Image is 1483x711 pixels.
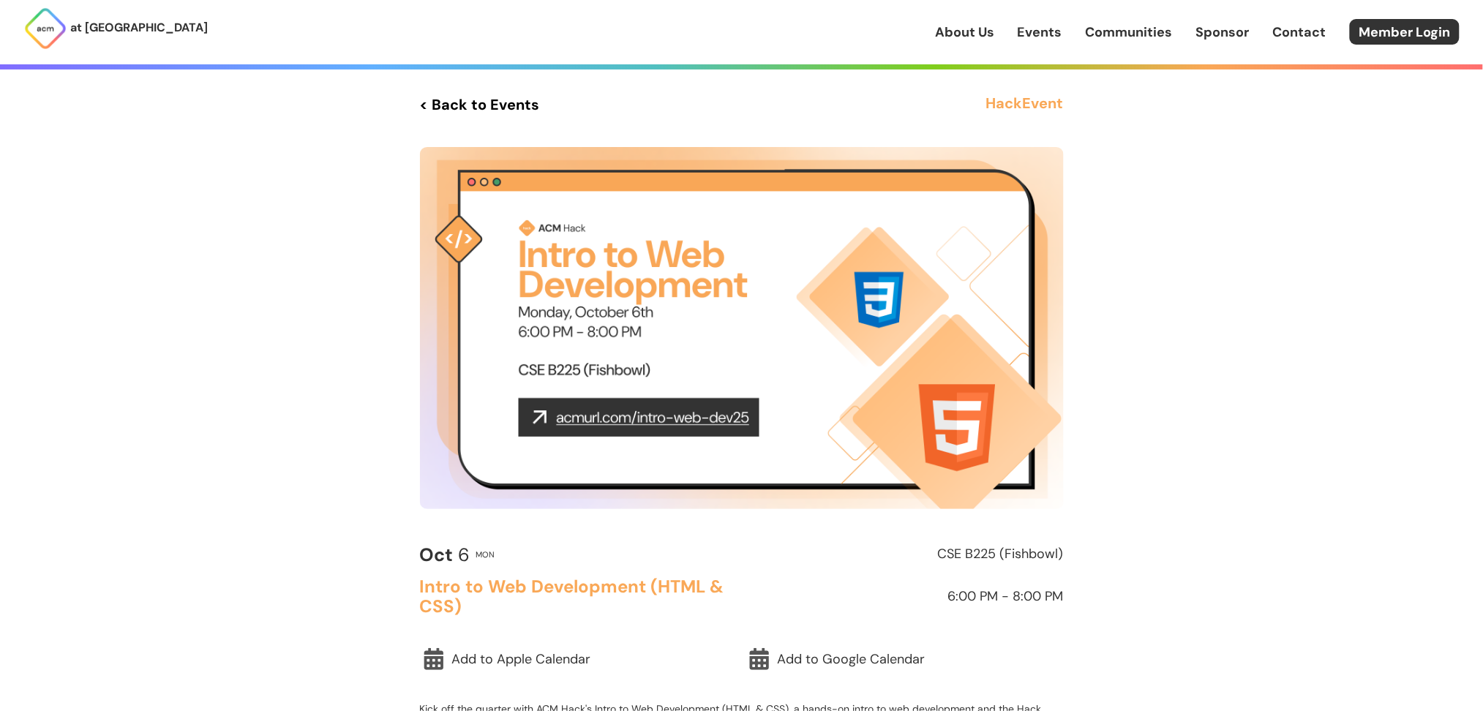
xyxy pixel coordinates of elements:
[748,590,1064,604] h2: 6:00 PM - 8:00 PM
[748,547,1064,562] h2: CSE B225 (Fishbowl)
[420,545,470,565] h2: 6
[420,642,738,676] a: Add to Apple Calendar
[420,577,735,616] h2: Intro to Web Development (HTML & CSS)
[1273,23,1326,42] a: Contact
[420,147,1064,509] img: Event Cover Photo
[70,18,208,37] p: at [GEOGRAPHIC_DATA]
[986,91,1064,118] h3: Hack Event
[1086,23,1173,42] a: Communities
[420,91,540,118] a: < Back to Events
[935,23,994,42] a: About Us
[1350,19,1460,45] a: Member Login
[23,7,67,50] img: ACM Logo
[23,7,208,50] a: at [GEOGRAPHIC_DATA]
[1196,23,1250,42] a: Sponsor
[1018,23,1062,42] a: Events
[746,642,1064,676] a: Add to Google Calendar
[420,543,454,567] b: Oct
[476,550,495,559] h2: Mon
